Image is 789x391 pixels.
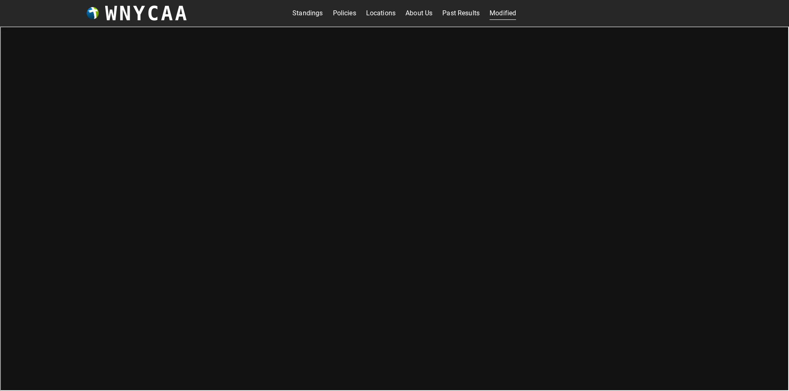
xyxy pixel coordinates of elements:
img: wnycaaBall.png [87,7,99,19]
a: Policies [333,7,356,20]
a: About Us [405,7,432,20]
a: Past Results [442,7,480,20]
a: Standings [292,7,323,20]
a: Locations [366,7,396,20]
a: Modified [490,7,516,20]
h3: WNYCAA [105,2,189,25]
